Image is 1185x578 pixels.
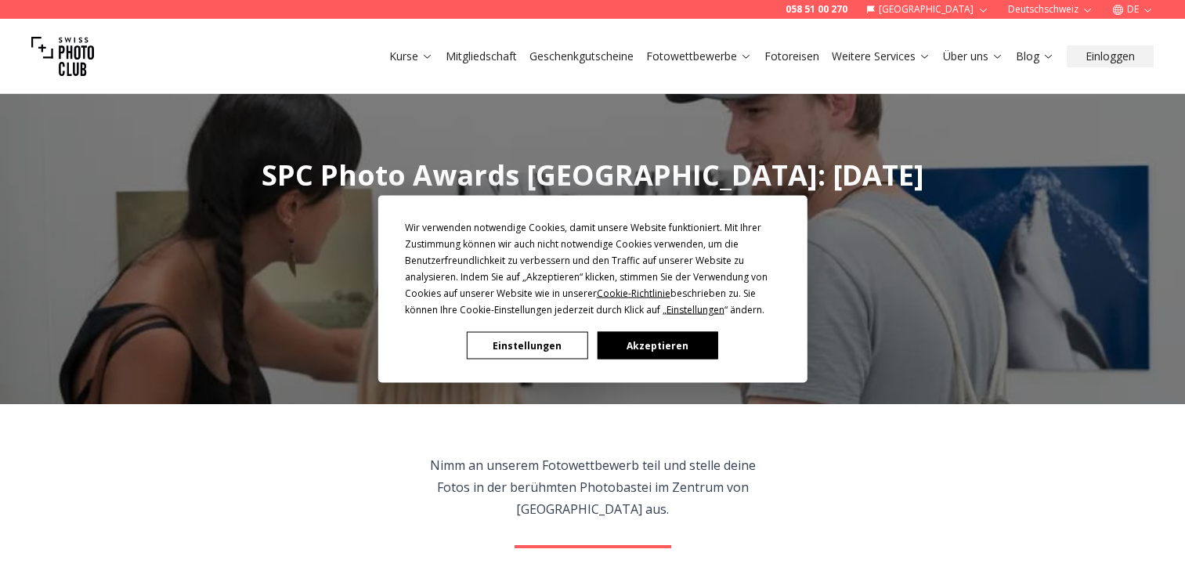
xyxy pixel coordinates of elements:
button: Akzeptieren [597,332,717,359]
span: Cookie-Richtlinie [597,287,670,300]
div: Cookie Consent Prompt [378,196,807,383]
span: Einstellungen [667,303,724,316]
div: Wir verwenden notwendige Cookies, damit unsere Website funktioniert. Mit Ihrer Zustimmung können ... [405,219,781,318]
button: Einstellungen [467,332,587,359]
